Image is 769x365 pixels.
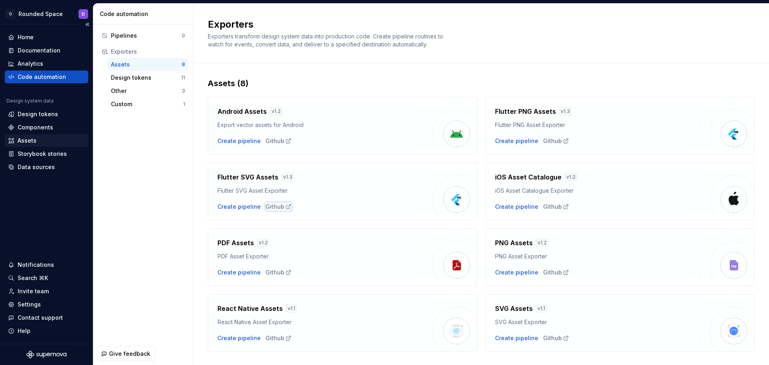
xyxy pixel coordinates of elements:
button: Create pipeline [495,334,538,342]
div: Contact support [18,314,63,322]
a: Github [266,203,292,211]
div: Storybook stories [18,150,67,158]
div: 1 [183,101,185,107]
div: Design system data [6,98,54,104]
div: Settings [18,300,41,309]
button: DRounded SpaceD [2,5,91,22]
svg: Supernova Logo [26,351,66,359]
a: Settings [5,298,88,311]
div: Exporters [111,48,185,56]
a: Design tokens [5,108,88,121]
button: Assets8 [108,58,188,71]
div: Invite team [18,287,49,295]
button: Pipelines0 [98,29,188,42]
a: Analytics [5,57,88,70]
div: Flutter PNG Asset Exporter [495,121,699,129]
div: Github [266,268,292,276]
button: Collapse sidebar [82,19,93,30]
button: Create pipeline [495,203,538,211]
button: Notifications [5,258,88,271]
button: Create pipeline [217,203,261,211]
a: Github [266,334,292,342]
div: Design tokens [111,74,181,82]
span: Exporters transform design system data into production code. Create pipeline routines to watch fo... [208,33,445,48]
button: Give feedback [97,347,155,361]
div: Pipelines [111,32,182,40]
h4: React Native Assets [217,304,283,313]
div: Components [18,123,53,131]
h4: SVG Assets [495,304,533,313]
div: Notifications [18,261,54,269]
a: Invite team [5,285,88,298]
div: v 1.1 [536,305,547,313]
div: Custom [111,100,183,108]
h4: Android Assets [217,107,267,116]
div: Code automation [18,73,66,81]
button: Search ⌘K [5,272,88,284]
div: v 1.2 [270,107,282,115]
div: Analytics [18,60,43,68]
div: iOS Asset Catalogue Exporter [495,187,699,195]
div: 8 [182,61,185,68]
button: Create pipeline [217,137,261,145]
div: Code automation [100,10,190,18]
div: Search ⌘K [18,274,48,282]
div: Help [18,327,30,335]
button: Create pipeline [217,268,261,276]
a: Home [5,31,88,44]
a: Assets [5,134,88,147]
div: v 1.1 [286,305,297,313]
div: D [82,11,85,17]
div: Data sources [18,163,55,171]
div: v 1.3 [282,173,294,181]
a: Github [543,137,569,145]
div: Assets [111,60,182,69]
button: Create pipeline [217,334,261,342]
div: Documentation [18,46,60,54]
a: Github [543,203,569,211]
div: Assets [18,137,36,145]
div: Github [543,334,569,342]
button: Create pipeline [495,268,538,276]
a: Code automation [5,71,88,83]
div: v 1.2 [565,173,577,181]
h4: PNG Assets [495,238,533,248]
a: Design tokens11 [108,71,188,84]
button: Create pipeline [495,137,538,145]
a: Storybook stories [5,147,88,160]
div: PDF Asset Exporter [217,252,421,260]
div: D [6,9,15,19]
button: Contact support [5,311,88,324]
a: Github [543,268,569,276]
div: Design tokens [18,110,58,118]
div: Other [111,87,182,95]
span: Give feedback [109,350,150,358]
h4: PDF Assets [217,238,254,248]
a: Documentation [5,44,88,57]
div: Home [18,33,34,41]
button: Custom1 [108,98,188,111]
div: PNG Asset Exporter [495,252,699,260]
div: v 1.2 [536,239,548,247]
div: Export vector assets for Android [217,121,421,129]
h2: Exporters [208,18,745,31]
div: 0 [182,32,185,39]
a: Github [266,137,292,145]
div: Rounded Space [18,10,63,18]
button: Other3 [108,85,188,97]
h4: Flutter PNG Assets [495,107,556,116]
